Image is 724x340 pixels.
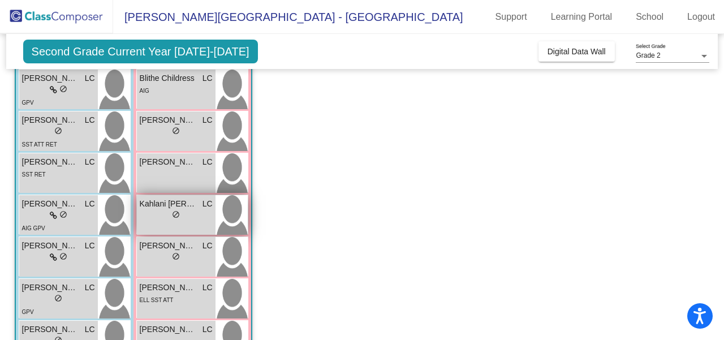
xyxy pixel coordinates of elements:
span: do_not_disturb_alt [172,252,180,260]
span: Digital Data Wall [548,47,606,56]
span: [PERSON_NAME] [22,282,79,294]
span: do_not_disturb_alt [59,85,67,93]
span: [PERSON_NAME] [22,240,79,252]
span: AIG [140,88,149,94]
span: LC [85,198,95,210]
span: LC [85,240,95,252]
span: [PERSON_NAME] [140,324,196,335]
span: [PERSON_NAME] [22,156,79,168]
span: LC [202,156,213,168]
a: Learning Portal [542,8,622,26]
span: LC [202,324,213,335]
span: [PERSON_NAME] [22,72,79,84]
span: [PERSON_NAME] [22,114,79,126]
span: GPV [22,309,34,315]
span: LC [85,114,95,126]
span: ELL SST ATT [140,297,174,303]
a: School [627,8,673,26]
span: do_not_disturb_alt [54,127,62,135]
span: SST ATT RET [22,141,57,148]
span: do_not_disturb_alt [59,252,67,260]
span: GPV [22,100,34,106]
span: LC [202,240,213,252]
span: LC [202,282,213,294]
span: [PERSON_NAME] [22,324,79,335]
span: LC [85,324,95,335]
button: Digital Data Wall [538,41,615,62]
span: SST RET [22,171,46,178]
span: LC [85,282,95,294]
span: Grade 2 [636,51,660,59]
span: [PERSON_NAME] [140,114,196,126]
span: Kahlani [PERSON_NAME] [140,198,196,210]
span: LC [202,114,213,126]
span: do_not_disturb_alt [172,210,180,218]
span: [PERSON_NAME] [140,240,196,252]
span: do_not_disturb_alt [54,294,62,302]
a: Logout [678,8,724,26]
span: [PERSON_NAME] [140,282,196,294]
span: [PERSON_NAME] [22,198,79,210]
a: Support [486,8,536,26]
span: AIG GPV [22,225,45,231]
span: [PERSON_NAME] [140,156,196,168]
span: LC [85,72,95,84]
span: do_not_disturb_alt [172,127,180,135]
span: do_not_disturb_alt [59,210,67,218]
span: LC [202,198,213,210]
span: LC [202,72,213,84]
span: [PERSON_NAME][GEOGRAPHIC_DATA] - [GEOGRAPHIC_DATA] [113,8,463,26]
span: LC [85,156,95,168]
span: Blithe Childress [140,72,196,84]
span: Second Grade Current Year [DATE]-[DATE] [23,40,258,63]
